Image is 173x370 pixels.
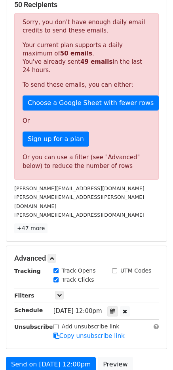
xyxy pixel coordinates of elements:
strong: Filters [14,292,34,299]
iframe: Chat Widget [133,332,173,370]
label: Track Opens [62,267,96,275]
h5: Advanced [14,254,159,263]
a: Copy unsubscribe link [53,332,125,339]
label: Add unsubscribe link [62,322,120,331]
strong: Unsubscribe [14,324,53,330]
small: [PERSON_NAME][EMAIL_ADDRESS][PERSON_NAME][DOMAIN_NAME] [14,194,144,209]
strong: 50 emails [60,50,92,57]
p: Your current plan supports a daily maximum of . You've already sent in the last 24 hours. [23,41,150,74]
span: [DATE] 12:00pm [53,307,102,315]
a: +47 more [14,223,48,233]
strong: Tracking [14,268,41,274]
strong: 49 emails [80,58,112,65]
div: Or you can use a filter (see "Advanced" below) to reduce the number of rows [23,153,150,171]
p: To send these emails, you can either: [23,81,150,89]
h5: 50 Recipients [14,0,159,9]
small: [PERSON_NAME][EMAIL_ADDRESS][DOMAIN_NAME] [14,185,144,191]
label: Track Clicks [62,276,94,284]
label: UTM Codes [120,267,151,275]
strong: Schedule [14,307,43,313]
a: Sign up for a plan [23,132,89,147]
a: Choose a Google Sheet with fewer rows [23,95,159,111]
p: Or [23,117,150,125]
p: Sorry, you don't have enough daily email credits to send these emails. [23,18,150,35]
small: [PERSON_NAME][EMAIL_ADDRESS][DOMAIN_NAME] [14,212,144,218]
